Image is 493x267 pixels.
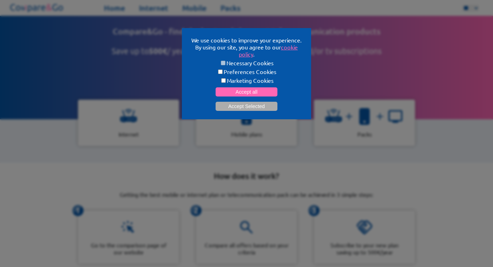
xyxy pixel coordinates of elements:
[190,77,303,84] label: Marketing Cookies
[239,44,298,58] a: cookie policy
[216,102,277,111] button: Accept Selected
[218,69,223,74] input: Preferences Cookies
[190,68,303,75] label: Preferences Cookies
[221,78,226,83] input: Marketing Cookies
[190,36,303,58] p: We use cookies to improve your experience. By using our site, you agree to our .
[190,59,303,66] label: Necessary Cookies
[221,61,225,65] input: Necessary Cookies
[216,87,277,96] button: Accept all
